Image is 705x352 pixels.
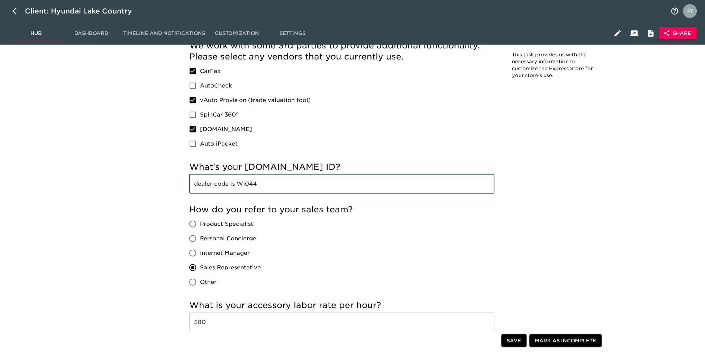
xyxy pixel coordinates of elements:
h5: What's your [DOMAIN_NAME] ID? [189,161,494,173]
h5: How do you refer to your sales team? [189,204,494,215]
img: Profile [683,4,697,18]
span: vAuto Provision (trade valuation tool) [200,96,311,104]
span: Share [665,29,691,38]
span: Sales Representative [200,263,261,272]
button: Share [659,27,697,40]
span: Product Specialist [200,220,253,228]
button: Client View [626,25,642,41]
span: Auto iPacket [200,140,238,148]
span: Mark as Incomplete [535,336,596,345]
span: Customization [213,29,260,38]
span: CarFax [200,67,221,75]
input: Example: 987654 [189,174,494,194]
span: [DOMAIN_NAME] [200,125,252,133]
p: This task provides us with the necessary information to customize the Express Store for your stor... [512,52,595,79]
h5: What is your accessory labor rate per hour? [189,300,494,311]
span: Personal Concierge [200,234,256,243]
div: Client: Hyundai Lake Country [25,6,142,17]
span: Hub [12,29,59,38]
button: Save [501,334,527,347]
span: Settings [269,29,316,38]
button: Mark as Incomplete [529,334,602,347]
span: Other [200,278,217,286]
button: notifications [666,3,683,19]
span: Timeline and Notifications [123,29,205,38]
h5: We work with some 3rd parties to provide additional functionality. Please select any vendors that... [189,40,494,62]
span: SpinCar 360° [200,111,239,119]
button: Edit Hub [609,25,626,41]
button: Internal Notes and Comments [642,25,659,41]
span: Internet Manager [200,249,250,257]
input: Example: $120 [189,313,494,332]
span: AutoCheck [200,82,232,90]
span: Save [507,336,521,345]
span: Dashboard [68,29,115,38]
